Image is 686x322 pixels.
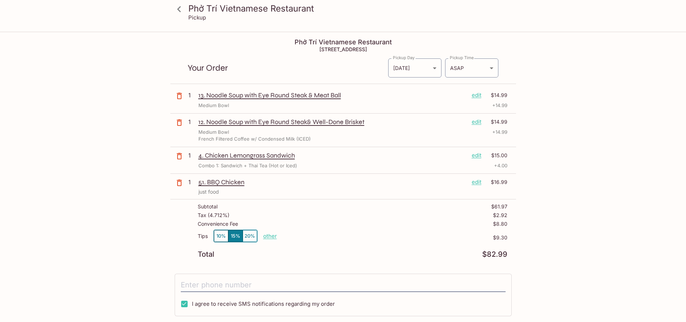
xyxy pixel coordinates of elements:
p: 12. Noodle Soup with Eye Round Steak& Well-Done Brisket [198,118,466,126]
h3: Phở Trí Vietnamese Restaurant [188,3,510,14]
p: French Filtered Coffee w/ Condensed Milk (ICED) [198,136,311,142]
p: Total [198,251,214,258]
input: Enter phone number [181,278,506,292]
p: Convenience Fee [198,221,238,227]
p: + 14.99 [492,102,507,109]
p: just food [198,189,507,195]
label: Pickup Day [393,55,414,61]
p: $82.99 [482,251,507,258]
h5: [STREET_ADDRESS] [170,46,516,52]
p: Combo 1: Sandwich + Thai Tea (Hot or Iced) [198,162,297,169]
p: $2.92 [493,212,507,218]
p: 13. Noodle Soup with Eye Round Steak & Meat Ball [198,91,466,99]
p: $15.00 [486,151,507,159]
p: + 14.99 [492,129,507,136]
p: edit [472,91,481,99]
div: [DATE] [388,58,441,78]
p: 1 [188,91,196,99]
p: Medium Bowl [198,129,229,136]
p: $14.99 [486,118,507,126]
p: Tips [198,233,208,239]
p: $9.30 [277,235,507,241]
p: 1 [188,151,196,159]
button: other [263,233,277,239]
p: Your Order [188,65,388,71]
p: 4. Chicken Lemongrass Sandwich [198,151,466,159]
p: $8.80 [493,221,507,227]
button: 15% [228,230,243,242]
p: edit [472,118,481,126]
p: + 4.00 [494,162,507,169]
p: $14.99 [486,91,507,99]
p: edit [472,151,481,159]
div: ASAP [445,58,498,78]
p: 51. BBQ Chicken [198,178,466,186]
p: $61.97 [491,204,507,209]
p: Medium Bowl [198,102,229,109]
button: 20% [243,230,257,242]
button: 10% [214,230,228,242]
p: 1 [188,178,196,186]
span: I agree to receive SMS notifications regarding my order [192,300,335,307]
label: Pickup Time [450,55,474,61]
p: edit [472,178,481,186]
p: $16.99 [486,178,507,186]
p: 1 [188,118,196,126]
p: Subtotal [198,204,218,209]
p: Pickup [188,14,206,21]
h4: Phở Trí Vietnamese Restaurant [170,38,516,46]
p: Tax ( 4.712% ) [198,212,229,218]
